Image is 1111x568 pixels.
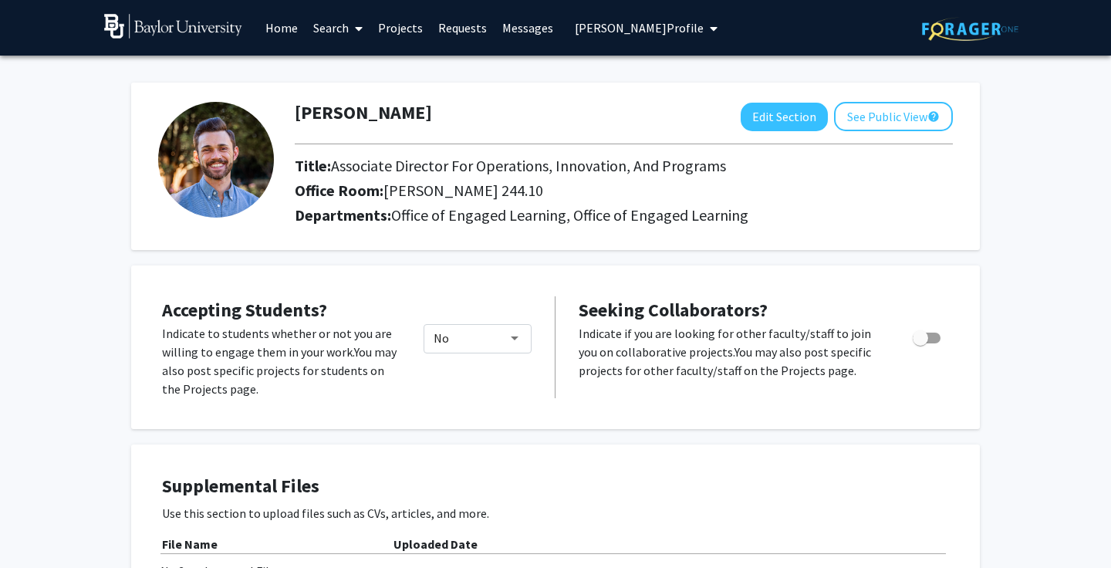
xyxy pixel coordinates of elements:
[741,103,828,131] button: Edit Section
[927,107,940,126] mat-icon: help
[12,499,66,556] iframe: Chat
[162,536,218,552] b: File Name
[295,181,953,200] h2: Office Room:
[579,298,768,322] span: Seeking Collaborators?
[579,324,883,380] p: Indicate if you are looking for other faculty/staff to join you on collaborative projects. You ma...
[283,206,964,225] h2: Departments:
[162,475,949,498] h4: Supplemental Files
[431,1,495,55] a: Requests
[434,330,449,346] span: No
[295,102,432,124] h1: [PERSON_NAME]
[907,324,949,347] div: Toggle
[424,324,532,353] mat-select: Would you like to permit student requests?
[575,20,704,35] span: [PERSON_NAME] Profile
[306,1,370,55] a: Search
[393,536,478,552] b: Uploaded Date
[258,1,306,55] a: Home
[331,156,726,175] span: Associate Director For Operations, Innovation, And Programs
[383,181,543,200] span: [PERSON_NAME] 244.10
[162,324,400,398] p: Indicate to students whether or not you are willing to engage them in your work. You may also pos...
[834,102,953,131] button: See Public View
[162,504,949,522] p: Use this section to upload files such as CVs, articles, and more.
[391,205,748,225] span: Office of Engaged Learning, Office of Engaged Learning
[495,1,561,55] a: Messages
[104,14,242,39] img: Baylor University Logo
[424,324,532,353] div: Toggle
[295,157,953,175] h2: Title:
[370,1,431,55] a: Projects
[922,17,1018,41] img: ForagerOne Logo
[162,298,327,322] span: Accepting Students?
[158,102,274,218] img: Profile Picture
